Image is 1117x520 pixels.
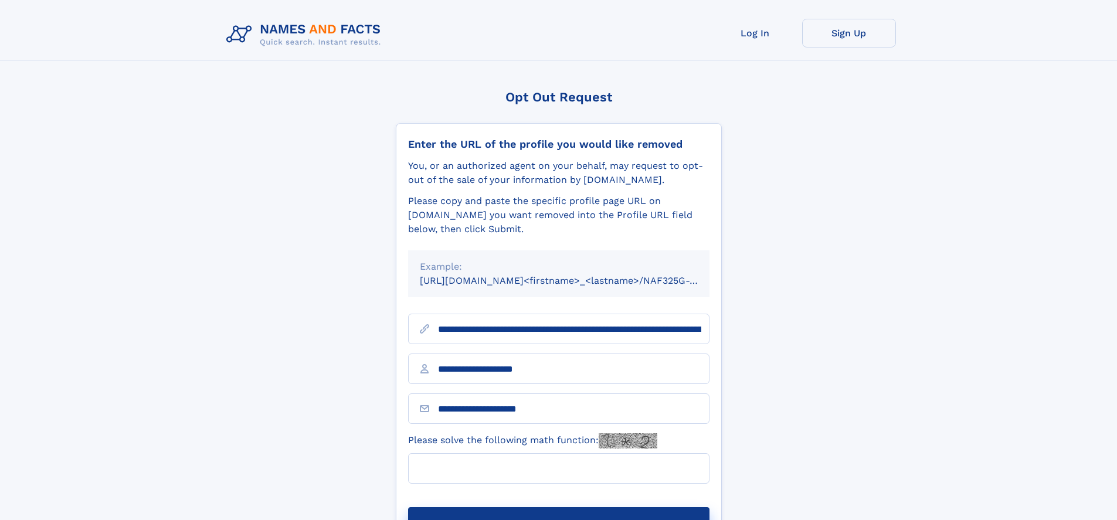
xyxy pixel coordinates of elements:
small: [URL][DOMAIN_NAME]<firstname>_<lastname>/NAF325G-xxxxxxxx [420,275,732,286]
div: You, or an authorized agent on your behalf, may request to opt-out of the sale of your informatio... [408,159,709,187]
div: Please copy and paste the specific profile page URL on [DOMAIN_NAME] you want removed into the Pr... [408,194,709,236]
label: Please solve the following math function: [408,433,657,448]
div: Opt Out Request [396,90,722,104]
div: Enter the URL of the profile you would like removed [408,138,709,151]
a: Log In [708,19,802,47]
img: Logo Names and Facts [222,19,391,50]
div: Example: [420,260,698,274]
a: Sign Up [802,19,896,47]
